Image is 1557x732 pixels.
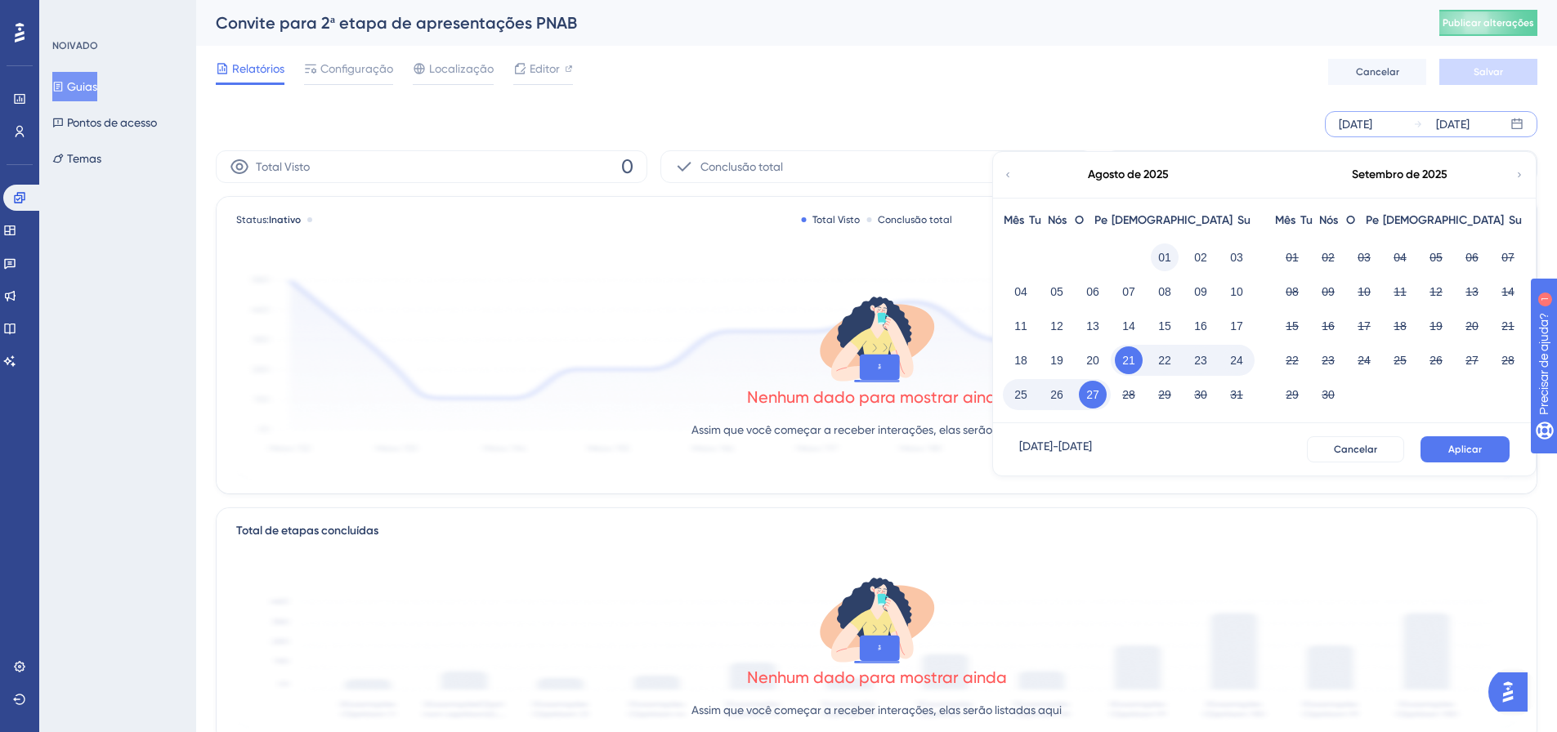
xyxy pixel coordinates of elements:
button: 26 [1422,346,1450,374]
font: Su [1237,213,1251,227]
font: 06 [1086,285,1099,298]
button: Temas [52,144,101,173]
button: 25 [1386,346,1414,374]
font: Nenhum dado para mostrar ainda [747,387,1007,407]
button: 02 [1187,243,1215,271]
font: 10 [1358,285,1371,298]
button: 06 [1458,243,1486,271]
button: 01 [1278,243,1306,271]
button: 29 [1151,381,1179,408]
font: 21 [1122,354,1135,367]
font: 26 [1429,354,1443,367]
iframe: Iniciador do Assistente de IA do UserGuiding [1488,667,1537,716]
font: Setembro de 2025 [1352,167,1447,181]
font: 22 [1158,354,1171,367]
button: 23 [1187,346,1215,374]
font: Salvar [1474,66,1503,78]
font: 05 [1050,285,1063,298]
font: 28 [1501,354,1514,367]
button: 26 [1043,381,1071,408]
font: [DEMOGRAPHIC_DATA] [1112,213,1233,227]
font: Convite para 2ª etapa de apresentações PNAB [216,13,577,33]
button: 03 [1223,243,1251,271]
button: 27 [1079,381,1107,408]
font: 0 [621,155,633,178]
font: Tu [1300,213,1313,227]
font: Aplicar [1448,444,1482,455]
button: 19 [1043,346,1071,374]
font: 04 [1014,285,1027,298]
button: 01 [1151,243,1179,271]
font: 09 [1194,285,1207,298]
font: 03 [1230,251,1243,264]
font: 31 [1230,388,1243,401]
font: Agosto de 2025 [1088,167,1169,181]
font: Tu [1029,213,1041,227]
button: 28 [1115,381,1143,408]
font: 24 [1230,354,1243,367]
button: 19 [1422,312,1450,340]
font: Configuração [320,62,393,75]
font: Conclusão total [878,214,952,225]
button: 12 [1422,278,1450,306]
font: 18 [1014,354,1027,367]
font: 18 [1394,319,1407,333]
font: 23 [1194,354,1207,367]
button: 22 [1151,346,1179,374]
font: 30 [1322,388,1335,401]
button: Pontos de acesso [52,108,157,137]
font: Guias [67,80,97,93]
button: 16 [1314,312,1342,340]
font: 06 [1465,251,1479,264]
font: 27 [1465,354,1479,367]
font: 15 [1286,319,1299,333]
font: O [1346,213,1355,227]
font: 04 [1394,251,1407,264]
font: [DEMOGRAPHIC_DATA] [1383,213,1504,227]
font: Mês [1275,213,1295,227]
font: 25 [1394,354,1407,367]
font: 01 [1158,251,1171,264]
button: 08 [1151,278,1179,306]
font: 20 [1465,319,1479,333]
button: 18 [1007,346,1035,374]
button: 06 [1079,278,1107,306]
button: 02 [1314,243,1342,271]
font: 19 [1050,354,1063,367]
button: 21 [1494,312,1522,340]
font: 03 [1358,251,1371,264]
button: 15 [1151,312,1179,340]
font: 14 [1122,319,1135,333]
button: 23 [1314,346,1342,374]
font: 28 [1122,388,1135,401]
font: Precisar de ajuda? [38,7,141,20]
button: Cancelar [1328,59,1426,85]
button: 07 [1494,243,1522,271]
button: 30 [1314,381,1342,408]
font: 16 [1322,319,1335,333]
font: 17 [1230,319,1243,333]
font: [DATE] [1019,440,1053,453]
font: 08 [1286,285,1299,298]
font: 01 [1286,251,1299,264]
font: 09 [1322,285,1335,298]
font: Pe [1366,213,1379,227]
font: 1 [152,10,157,19]
font: 16 [1194,319,1207,333]
font: 13 [1086,319,1099,333]
font: 27 [1086,388,1099,401]
font: 05 [1429,251,1443,264]
button: 31 [1223,381,1251,408]
button: Guias [52,72,97,101]
font: 15 [1158,319,1171,333]
button: Cancelar [1307,436,1404,462]
button: 14 [1494,278,1522,306]
font: 23 [1322,354,1335,367]
font: Nenhum dado para mostrar ainda [747,667,1007,687]
button: Publicar alterações [1439,10,1537,36]
button: 08 [1278,278,1306,306]
font: 13 [1465,285,1479,298]
font: Status: [236,214,269,225]
font: 30 [1194,388,1207,401]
